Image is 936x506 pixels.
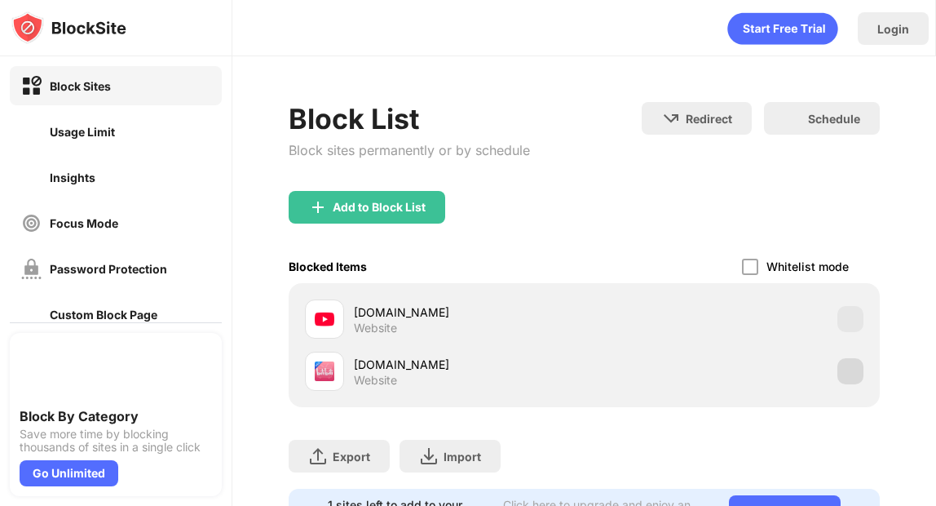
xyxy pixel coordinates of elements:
img: favicons [315,309,334,329]
div: [DOMAIN_NAME] [354,304,585,321]
div: Export [333,450,370,464]
img: customize-block-page-off.svg [21,304,42,325]
img: favicons [315,362,334,381]
div: Schedule [808,112,860,126]
div: Focus Mode [50,216,118,230]
div: Blocked Items [289,260,367,273]
img: time-usage-off.svg [21,122,42,142]
div: [DOMAIN_NAME] [354,356,585,373]
div: Website [354,321,397,335]
img: insights-off.svg [21,167,42,188]
div: Usage Limit [50,125,115,139]
div: Block sites permanently or by schedule [289,142,530,158]
div: Block List [289,102,530,135]
img: password-protection-off.svg [21,259,42,279]
img: lock-menu.svg [191,259,210,278]
div: Add to Block List [333,201,426,214]
div: Block Sites [50,79,111,93]
div: Password Protection [50,262,167,276]
img: lock-menu.svg [191,304,210,324]
img: logo-blocksite.svg [11,11,126,44]
img: push-categories.svg [20,343,78,402]
div: animation [727,12,838,45]
div: Insights [50,171,95,184]
div: Custom Block Page [50,308,157,322]
div: Redirect [686,112,732,126]
div: Import [444,450,481,464]
div: Go Unlimited [20,460,118,486]
img: focus-off.svg [21,213,42,233]
div: Save more time by blocking thousands of sites in a single click [20,428,212,454]
div: Whitelist mode [766,260,849,273]
div: Website [354,373,397,388]
div: Login [877,22,909,36]
div: Block By Category [20,408,212,424]
img: block-on.svg [21,76,42,96]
